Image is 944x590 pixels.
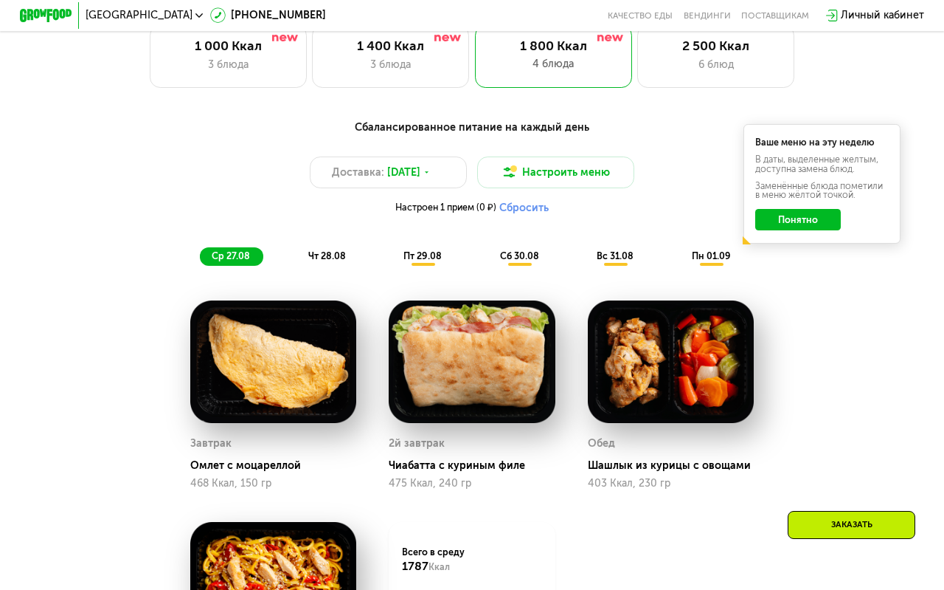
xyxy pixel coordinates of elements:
[86,10,192,21] span: [GEOGRAPHIC_DATA]
[684,10,731,21] a: Вендинги
[308,250,346,261] span: чт 28.08
[190,434,232,454] div: Завтрак
[163,57,293,72] div: 3 блюда
[428,561,450,572] span: Ккал
[500,250,539,261] span: сб 30.08
[210,7,326,23] a: [PHONE_NUMBER]
[190,478,356,490] div: 468 Ккал, 150 гр
[402,546,542,574] div: Всего в среду
[692,250,731,261] span: пн 01.09
[402,559,428,573] span: 1787
[651,38,781,54] div: 2 500 Ккал
[741,10,809,21] div: поставщикам
[395,203,496,212] span: Настроен 1 прием (0 ₽)
[387,165,420,180] span: [DATE]
[755,209,841,230] button: Понятно
[332,165,384,180] span: Доставка:
[212,250,250,261] span: ср 27.08
[755,155,889,174] div: В даты, выделенные желтым, доступна замена блюд.
[788,511,915,539] div: Заказать
[651,57,781,72] div: 6 блюд
[608,10,673,21] a: Качество еды
[477,157,634,188] button: Настроить меню
[163,38,293,54] div: 1 000 Ккал
[499,202,549,215] button: Сбросить
[588,459,764,473] div: Шашлык из курицы с овощами
[487,38,619,54] div: 1 800 Ккал
[588,434,615,454] div: Обед
[403,250,442,261] span: пт 29.08
[841,7,924,23] div: Личный кабинет
[389,459,565,473] div: Чиабатта с куриным филе
[597,250,634,261] span: вс 31.08
[190,459,367,473] div: Омлет с моцареллой
[389,434,445,454] div: 2й завтрак
[84,120,860,136] div: Сбалансированное питание на каждый день
[588,478,754,490] div: 403 Ккал, 230 гр
[326,38,456,54] div: 1 400 Ккал
[326,57,456,72] div: 3 блюда
[487,56,619,72] div: 4 блюда
[389,478,555,490] div: 475 Ккал, 240 гр
[755,182,889,200] div: Заменённые блюда пометили в меню жёлтой точкой.
[755,138,889,147] div: Ваше меню на эту неделю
